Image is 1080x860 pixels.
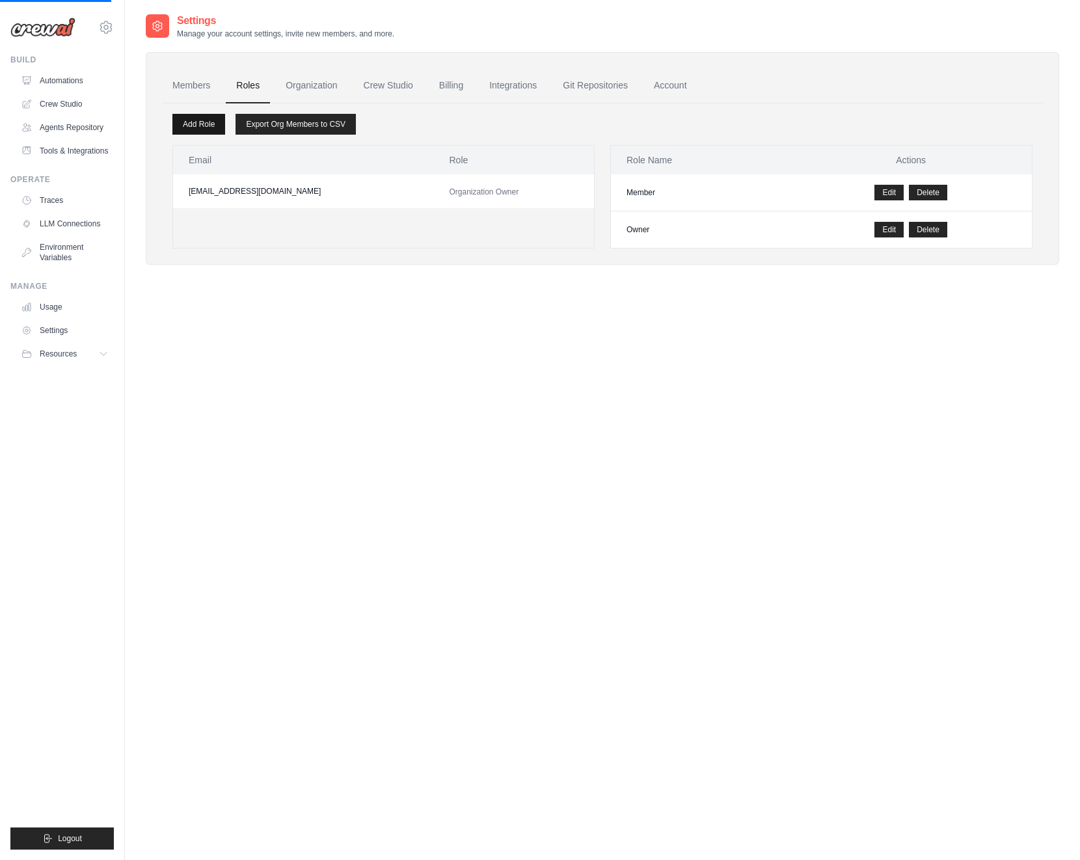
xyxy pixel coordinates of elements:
a: LLM Connections [16,213,114,234]
th: Role Name [611,146,790,174]
a: Members [162,68,221,103]
td: [EMAIL_ADDRESS][DOMAIN_NAME] [173,174,434,208]
a: Add Role [172,114,225,135]
div: Build [10,55,114,65]
a: Environment Variables [16,237,114,268]
a: Roles [226,68,270,103]
th: Email [173,146,434,174]
button: Resources [16,343,114,364]
a: Agents Repository [16,117,114,138]
a: Edit [874,222,904,237]
img: Logo [10,18,75,37]
td: Member [611,174,790,211]
a: Usage [16,297,114,317]
a: Billing [429,68,474,103]
button: Delete [909,222,947,237]
a: Export Org Members to CSV [236,114,356,135]
a: Account [643,68,697,103]
a: Organization [275,68,347,103]
th: Role [434,146,595,174]
a: Git Repositories [552,68,638,103]
a: Crew Studio [16,94,114,114]
span: Organization Owner [450,187,519,196]
button: Delete [909,185,947,200]
a: Automations [16,70,114,91]
a: Settings [16,320,114,341]
div: Manage [10,281,114,291]
th: Actions [790,146,1032,174]
span: Logout [58,833,82,844]
a: Edit [874,185,904,200]
a: Crew Studio [353,68,424,103]
p: Manage your account settings, invite new members, and more. [177,29,394,39]
span: Resources [40,349,77,359]
a: Integrations [479,68,547,103]
div: Operate [10,174,114,185]
h2: Settings [177,13,394,29]
a: Tools & Integrations [16,141,114,161]
button: Logout [10,827,114,850]
td: Owner [611,211,790,249]
a: Traces [16,190,114,211]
